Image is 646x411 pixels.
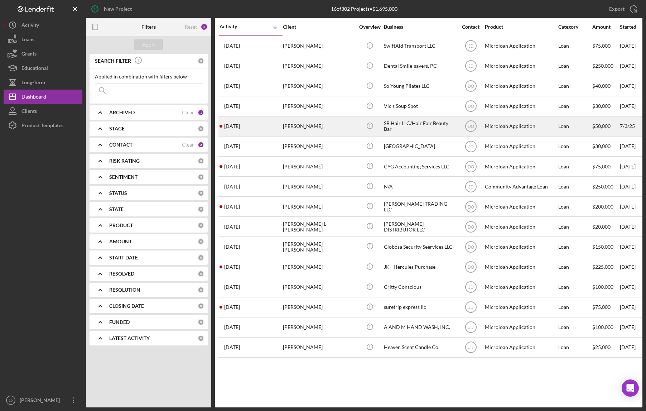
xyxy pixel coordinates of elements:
div: Loan [558,258,592,277]
div: Microloan Application [485,97,556,116]
div: 1 [198,109,204,116]
button: Export [602,2,642,16]
div: Gritty Conscious [384,278,455,297]
div: JK - Hercules Purchase [384,258,455,277]
time: 2025-06-19 14:26 [224,264,240,270]
div: Loan [558,177,592,196]
div: $250,000 [592,177,619,196]
div: [PERSON_NAME] L [PERSON_NAME] [283,217,355,236]
b: LATEST ACTIVITY [109,335,150,341]
b: AMOUNT [109,239,132,244]
text: DO [468,84,474,89]
text: JD [468,184,473,189]
div: [PERSON_NAME] DISTRIBUTOR LLC [384,217,455,236]
b: ARCHIVED [109,110,135,115]
div: Business [384,24,455,30]
div: $30,000 [592,97,619,116]
div: Category [558,24,592,30]
div: Contact [457,24,484,30]
div: 0 [198,58,204,64]
div: $75,000 [592,37,619,56]
div: N/A [384,177,455,196]
div: Heaven Scent Candle Co. [384,338,455,357]
div: $225,000 [592,258,619,277]
div: $75,000 [592,157,619,176]
div: 16 of 302 Projects • $1,695,000 [331,6,397,12]
text: JD [468,345,473,350]
div: Loan [558,57,592,76]
div: Microloan Application [485,338,556,357]
b: CLOSING DATE [109,303,144,309]
div: [PERSON_NAME] [283,97,355,116]
div: Microloan Application [485,117,556,136]
text: JD [468,305,473,310]
div: Loan [558,217,592,236]
time: 2025-07-01 22:25 [224,204,240,210]
div: Client [283,24,355,30]
button: Loans [4,32,82,47]
div: 0 [198,303,204,309]
div: 0 [198,190,204,196]
div: SwiftAid Transport LLC [384,37,455,56]
div: Product [485,24,556,30]
div: CYG Accounting Services LLC [384,157,455,176]
div: [PERSON_NAME] [PERSON_NAME] [283,237,355,256]
div: $100,000 [592,318,619,337]
div: $200,000 [592,197,619,216]
div: 0 [198,335,204,341]
div: Microloan Application [485,278,556,297]
text: DO [468,124,474,129]
b: STATE [109,206,124,212]
time: 2025-07-08 17:19 [224,143,240,149]
div: Loan [558,298,592,317]
b: RESOLVED [109,271,134,277]
b: RISK RATING [109,158,140,164]
div: Microloan Application [485,37,556,56]
text: DO [468,104,474,109]
div: $250,000 [592,57,619,76]
a: Grants [4,47,82,61]
div: Clear [182,142,194,148]
div: $150,000 [592,237,619,256]
div: $100,000 [592,278,619,297]
b: PRODUCT [109,223,133,228]
div: 3 [201,23,208,30]
div: Long-Term [21,75,45,91]
div: Dental Smile-savers, PC [384,57,455,76]
div: 0 [198,287,204,293]
b: RESOLUTION [109,287,140,293]
div: New Project [104,2,132,16]
button: Clients [4,104,82,118]
text: DO [468,245,474,250]
time: 2025-07-16 18:27 [224,123,240,129]
b: STAGE [109,126,125,132]
button: Dashboard [4,90,82,104]
div: Dashboard [21,90,46,106]
text: JD [468,285,473,290]
div: SB Hair LLC/Hair Fair Beauty Bar [384,117,455,136]
div: Loan [558,318,592,337]
div: Educational [21,61,48,77]
div: Apply [142,39,155,50]
div: $30,000 [592,137,619,156]
div: Microloan Application [485,298,556,317]
text: JD [468,64,473,69]
text: JD [468,144,473,149]
div: Loan [558,97,592,116]
text: DO [468,265,474,270]
b: SENTIMENT [109,174,138,180]
button: JD[PERSON_NAME] [4,393,82,407]
b: START DATE [109,255,138,261]
div: $75,000 [592,298,619,317]
div: Loan [558,37,592,56]
div: suretrip express llc [384,298,455,317]
button: Activity [4,18,82,32]
div: [PERSON_NAME] TRADING LLC [384,197,455,216]
div: $40,000 [592,77,619,96]
div: Loan [558,157,592,176]
time: 2025-01-08 01:19 [224,344,240,350]
time: 2025-08-08 03:19 [224,63,240,69]
text: JD [468,44,473,49]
